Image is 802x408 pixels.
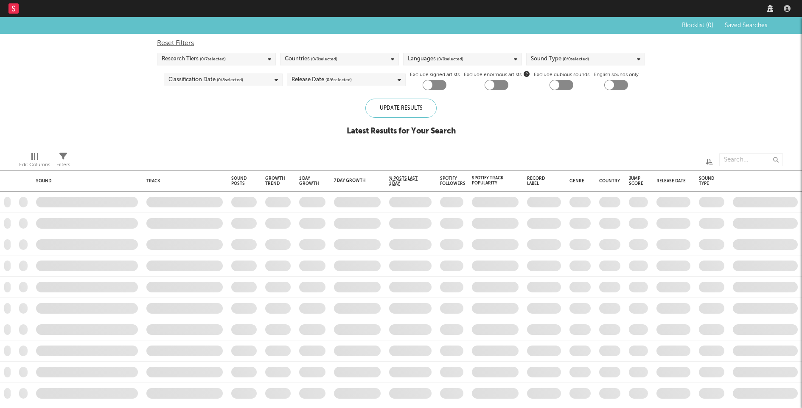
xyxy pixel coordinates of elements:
[157,38,645,48] div: Reset Filters
[285,54,337,64] div: Countries
[706,23,713,28] span: ( 0 )
[231,176,247,186] div: Sound Posts
[217,75,243,85] span: ( 0 / 8 selected)
[410,70,460,80] label: Exclude signed artists
[146,178,219,184] div: Track
[162,54,226,64] div: Research Tiers
[389,176,419,186] span: % Posts Last 1 Day
[19,149,50,174] div: Edit Columns
[656,178,686,184] div: Release Date
[365,99,437,118] div: Update Results
[599,178,620,184] div: Country
[19,160,50,170] div: Edit Columns
[334,178,368,183] div: 7 Day Growth
[408,54,463,64] div: Languages
[629,176,643,186] div: Jump Score
[531,54,589,64] div: Sound Type
[719,153,783,166] input: Search...
[682,23,713,28] span: Blocklist
[534,70,589,80] label: Exclude dubious sounds
[594,70,639,80] label: English sounds only
[168,75,243,85] div: Classification Date
[56,160,70,170] div: Filters
[56,149,70,174] div: Filters
[472,176,506,186] div: Spotify Track Popularity
[464,70,530,80] span: Exclude enormous artists
[437,54,463,64] span: ( 0 / 0 selected)
[699,176,714,186] div: Sound Type
[440,176,465,186] div: Spotify Followers
[200,54,226,64] span: ( 0 / 7 selected)
[299,176,319,186] div: 1 Day Growth
[563,54,589,64] span: ( 0 / 0 selected)
[311,54,337,64] span: ( 0 / 0 selected)
[325,75,352,85] span: ( 0 / 6 selected)
[265,176,286,186] div: Growth Trend
[524,70,530,78] button: Exclude enormous artists
[292,75,352,85] div: Release Date
[569,178,584,184] div: Genre
[725,23,769,28] span: Saved Searches
[347,126,456,136] div: Latest Results for Your Search
[36,178,134,184] div: Sound
[722,22,769,29] button: Saved Searches
[527,176,548,186] div: Record Label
